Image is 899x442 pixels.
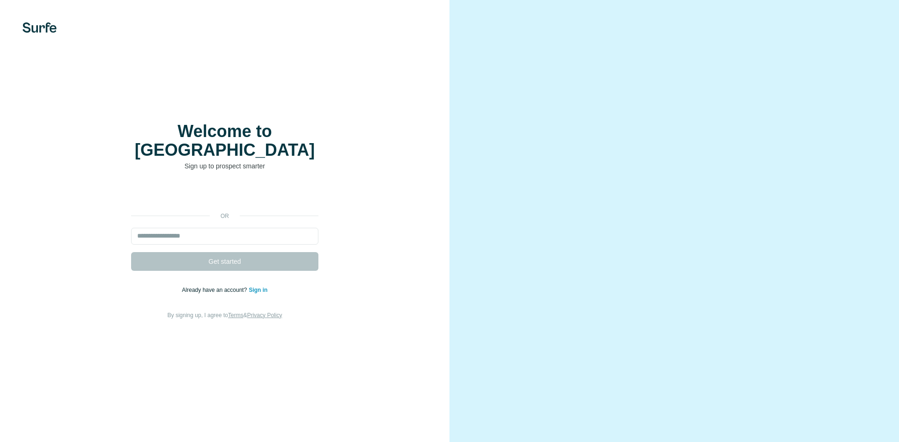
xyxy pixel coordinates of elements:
[22,22,57,33] img: Surfe's logo
[131,122,318,159] h1: Welcome to [GEOGRAPHIC_DATA]
[168,312,282,319] span: By signing up, I agree to &
[228,312,243,319] a: Terms
[247,312,282,319] a: Privacy Policy
[249,287,267,293] a: Sign in
[210,212,240,220] p: or
[131,161,318,171] p: Sign up to prospect smarter
[182,287,249,293] span: Already have an account?
[126,185,323,205] iframe: Bouton "Se connecter avec Google"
